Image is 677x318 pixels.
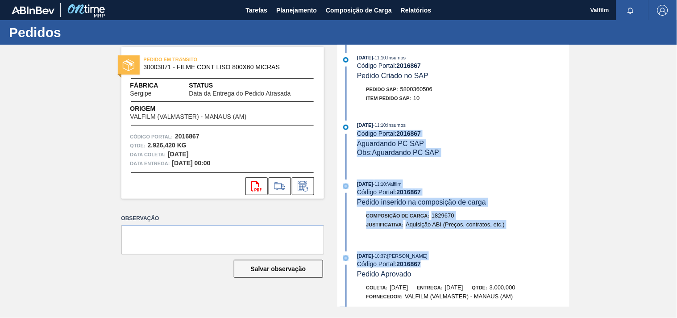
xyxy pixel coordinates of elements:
[130,150,166,159] span: Data coleta:
[234,260,323,278] button: Salvar observação
[148,142,187,149] strong: 2.926,420 KG
[386,181,402,187] span: : Valfilm
[130,141,145,150] span: Qtde :
[175,133,199,140] strong: 2016867
[357,260,569,268] div: Código Portal:
[172,159,211,167] strong: [DATE] 00:00
[472,285,487,290] span: Qtde:
[374,123,386,128] span: - 11:10
[397,260,421,268] strong: 2016867
[490,284,515,291] span: 3.000,000
[445,284,463,291] span: [DATE]
[343,125,349,130] img: atual
[397,130,421,137] strong: 2016867
[269,177,291,195] div: Ir para Composição de Carga
[386,122,406,128] span: : Insumos
[405,293,513,300] span: VALFILM (VALMASTER) - MANAUS (AM)
[357,62,569,69] div: Código Portal:
[357,130,569,137] div: Código Portal:
[276,5,317,16] span: Planejamento
[130,159,170,168] span: Data entrega:
[130,113,247,120] span: VALFILM (VALMASTER) - MANAUS (AM)
[357,270,411,278] span: Pedido Aprovado
[326,5,392,16] span: Composição de Carga
[245,177,268,195] div: Abrir arquivo PDF
[366,87,399,92] span: Pedido SAP:
[130,81,180,90] span: Fábrica
[357,149,439,156] span: Obs: Aguardando PC SAP
[343,255,349,261] img: atual
[366,222,404,227] span: Justificativa:
[397,62,421,69] strong: 2016867
[121,212,324,225] label: Observação
[366,213,430,218] span: Composição de Carga :
[357,188,569,196] div: Código Portal:
[12,6,54,14] img: TNhmsLtSVTkK8tSr43FrP2fwEKptu5GPRR3wAAAABJRU5ErkJggg==
[400,86,432,92] span: 5800360506
[357,253,373,259] span: [DATE]
[374,55,386,60] span: - 11:10
[357,55,373,60] span: [DATE]
[616,4,645,17] button: Notificações
[189,90,291,97] span: Data da Entrega do Pedido Atrasada
[386,55,406,60] span: : Insumos
[390,284,408,291] span: [DATE]
[357,198,486,206] span: Pedido inserido na composição de carga
[189,81,315,90] span: Status
[357,140,424,147] span: Aguardando PC SAP
[417,285,443,290] span: Entrega:
[357,122,373,128] span: [DATE]
[168,151,188,158] strong: [DATE]
[657,5,668,16] img: Logout
[432,212,454,219] span: 1829670
[374,254,386,259] span: - 10:37
[386,253,428,259] span: : [PERSON_NAME]
[366,294,403,299] span: Fornecedor:
[357,72,428,79] span: Pedido Criado no SAP
[374,182,386,187] span: - 11:10
[413,95,419,101] span: 10
[366,96,411,101] span: Item pedido SAP:
[292,177,314,195] div: Informar alteração no pedido
[357,181,373,187] span: [DATE]
[406,221,505,228] span: Aquisição ABI (Preços, contratos, etc.)
[130,132,173,141] span: Código Portal:
[397,188,421,196] strong: 2016867
[9,27,167,38] h1: Pedidos
[245,5,267,16] span: Tarefas
[130,104,272,113] span: Origem
[144,55,269,64] span: PEDIDO EM TRÂNSITO
[130,90,152,97] span: Sergipe
[343,57,349,63] img: atual
[144,64,306,71] span: 30003071 - FILME CONT LISO 800X60 MICRAS
[366,285,388,290] span: Coleta:
[123,59,134,71] img: status
[401,5,431,16] span: Relatórios
[343,184,349,189] img: atual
